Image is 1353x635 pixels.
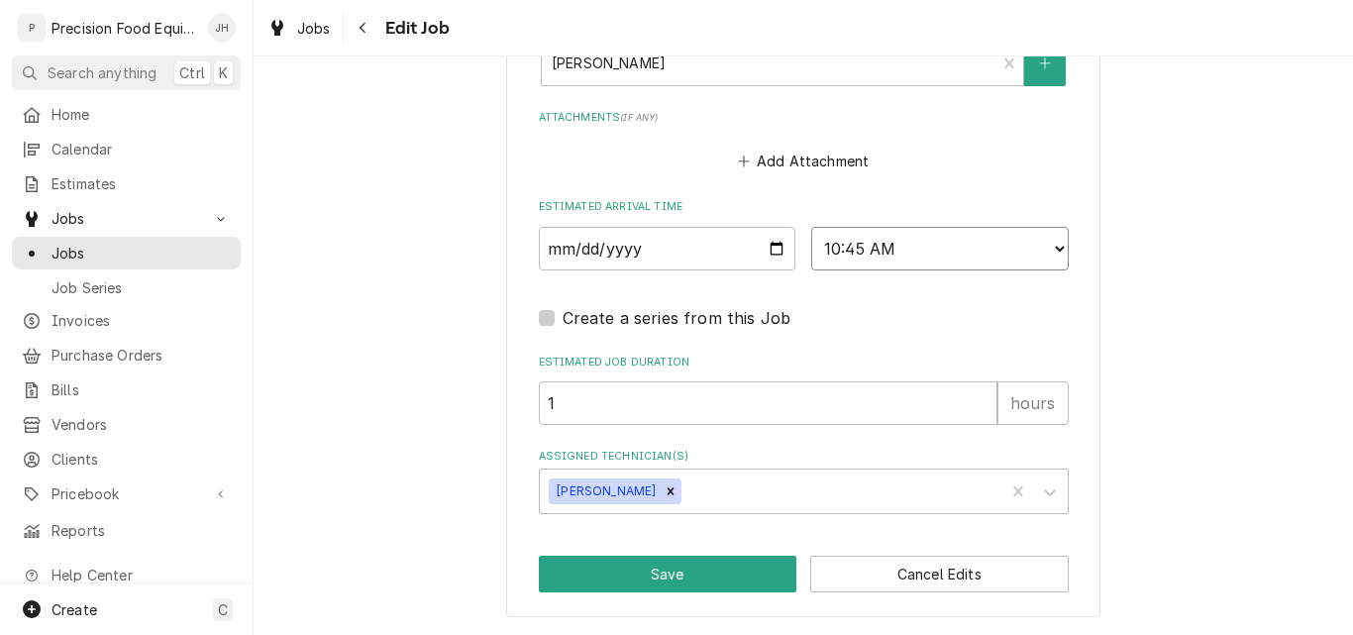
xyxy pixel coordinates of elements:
[12,514,241,547] a: Reports
[12,98,241,131] a: Home
[12,237,241,269] a: Jobs
[734,148,873,175] button: Add Attachment
[539,556,1069,592] div: Button Group
[12,271,241,304] a: Job Series
[12,304,241,337] a: Invoices
[52,520,231,541] span: Reports
[12,443,241,476] a: Clients
[52,18,197,39] div: Precision Food Equipment LLC
[219,62,228,83] span: K
[620,112,658,123] span: ( if any )
[539,556,797,592] button: Save
[179,62,205,83] span: Ctrl
[52,277,231,298] span: Job Series
[297,18,331,39] span: Jobs
[660,478,681,504] div: Remove Anthony Ellinger
[48,62,156,83] span: Search anything
[997,381,1069,425] div: hours
[52,379,231,400] span: Bills
[52,139,231,159] span: Calendar
[348,12,379,44] button: Navigate back
[539,227,796,270] input: Date
[539,556,1069,592] div: Button Group Row
[1024,41,1066,86] button: Create New Contact
[52,483,201,504] span: Pricebook
[52,565,229,585] span: Help Center
[539,355,1069,370] label: Estimated Job Duration
[12,559,241,591] a: Go to Help Center
[52,104,231,125] span: Home
[12,408,241,441] a: Vendors
[539,449,1069,465] label: Assigned Technician(s)
[52,208,201,229] span: Jobs
[52,173,231,194] span: Estimates
[539,110,1069,175] div: Attachments
[218,599,228,620] span: C
[539,199,1069,215] label: Estimated Arrival Time
[12,477,241,510] a: Go to Pricebook
[12,202,241,235] a: Go to Jobs
[52,601,97,618] span: Create
[52,414,231,435] span: Vendors
[52,243,231,264] span: Jobs
[12,167,241,200] a: Estimates
[52,449,231,470] span: Clients
[208,14,236,42] div: Jason Hertel's Avatar
[539,449,1069,513] div: Assigned Technician(s)
[539,199,1069,269] div: Estimated Arrival Time
[1039,56,1051,70] svg: Create New Contact
[549,478,660,504] div: [PERSON_NAME]
[208,14,236,42] div: JH
[379,15,450,42] span: Edit Job
[18,14,46,42] div: P
[810,556,1069,592] button: Cancel Edits
[52,345,231,366] span: Purchase Orders
[52,310,231,331] span: Invoices
[12,55,241,90] button: Search anythingCtrlK
[260,12,339,45] a: Jobs
[811,227,1069,270] select: Time Select
[563,306,791,330] label: Create a series from this Job
[12,339,241,371] a: Purchase Orders
[12,133,241,165] a: Calendar
[539,110,1069,126] label: Attachments
[539,355,1069,425] div: Estimated Job Duration
[12,373,241,406] a: Bills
